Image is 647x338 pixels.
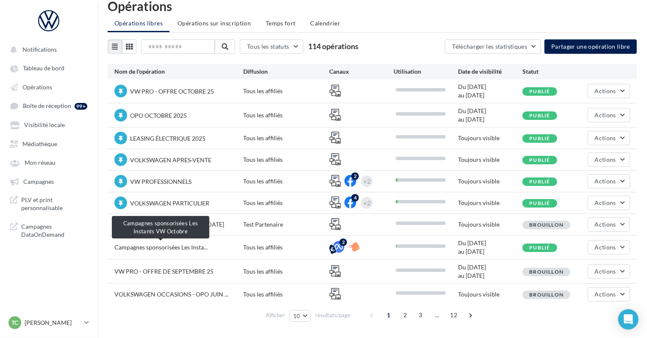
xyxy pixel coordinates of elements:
[75,103,87,110] div: 99+
[329,67,394,76] div: Canaux
[588,131,630,145] button: Actions
[529,135,550,141] span: Publié
[293,313,300,319] span: 10
[595,134,616,141] span: Actions
[363,197,371,209] div: +2
[398,308,412,322] span: 2
[130,88,214,95] span: VW PRO - OFFRE OCTOBRE 25
[588,152,630,167] button: Actions
[595,87,616,94] span: Actions
[112,216,209,238] div: Campagnes sponsorisées Les Instants VW Octobre
[529,222,564,228] span: Brouillon
[458,290,522,299] div: Toujours visible
[588,264,630,279] button: Actions
[243,243,329,252] div: Tous les affiliés
[339,238,347,246] div: 2
[544,39,637,54] button: Partager une opération libre
[458,107,522,124] div: Du [DATE] au [DATE]
[5,60,92,75] a: Tableau de bord
[458,67,522,76] div: Date de visibilité
[458,155,522,164] div: Toujours visible
[24,122,65,129] span: Visibilité locale
[351,194,359,202] div: 4
[243,67,329,76] div: Diffusion
[243,87,329,95] div: Tous les affiliés
[21,196,87,212] span: PLV et print personnalisable
[458,83,522,100] div: Du [DATE] au [DATE]
[5,219,92,242] a: Campagnes DataOnDemand
[130,112,187,119] span: OPO OCTOBRE 2025
[529,88,550,94] span: Publié
[114,244,208,251] span: Campagnes sponsorisées Les Insta...
[595,156,616,163] span: Actions
[266,19,296,27] span: Temps fort
[588,174,630,188] button: Actions
[529,200,550,206] span: Publié
[522,67,587,76] div: Statut
[458,134,522,142] div: Toujours visible
[315,311,350,319] span: résultats/page
[243,155,329,164] div: Tous les affiliés
[22,140,57,147] span: Médiathèque
[289,310,311,322] button: 10
[458,177,522,186] div: Toujours visible
[5,136,92,151] a: Médiathèque
[5,42,89,57] button: Notifications
[23,178,54,185] span: Campagnes
[243,290,329,299] div: Tous les affiliés
[529,112,550,119] span: Publié
[311,19,341,27] span: Calendrier
[452,43,527,50] span: Télécharger les statistiques
[595,244,616,251] span: Actions
[21,222,87,239] span: Campagnes DataOnDemand
[25,159,56,166] span: Mon réseau
[414,308,427,322] span: 3
[11,319,18,327] span: TC
[240,39,303,54] button: Tous les statuts
[618,309,639,330] div: Open Intercom Messenger
[588,240,630,255] button: Actions
[445,39,541,54] button: Télécharger les statistiques
[363,175,371,187] div: +2
[529,178,550,185] span: Publié
[5,117,92,132] a: Visibilité locale
[458,199,522,207] div: Toujours visible
[130,156,211,163] span: VOLKSWAGEN APRES-VENTE
[243,134,329,142] div: Tous les affiliés
[130,199,209,207] span: VOLKSWAGEN PARTICULIER
[588,287,630,302] button: Actions
[243,220,329,229] div: Test Partenaire
[7,315,91,331] a: TC [PERSON_NAME]
[22,46,57,53] span: Notifications
[130,178,192,185] span: VW PROFESSIONNELS
[114,268,214,275] span: VW PRO - OFFRE DE SEPTEMBRE 25
[529,269,564,275] span: Brouillon
[5,98,92,114] a: Boîte de réception 99+
[595,199,616,206] span: Actions
[178,19,251,27] span: Opérations sur inscription
[247,43,289,50] span: Tous les statuts
[588,84,630,98] button: Actions
[595,177,616,185] span: Actions
[243,111,329,119] div: Tous les affiliés
[430,308,444,322] span: ...
[351,172,359,180] div: 2
[447,308,461,322] span: 12
[382,308,395,322] span: 1
[588,108,630,122] button: Actions
[5,79,92,94] a: Opérations
[529,244,550,251] span: Publié
[243,199,329,207] div: Tous les affiliés
[308,42,358,51] span: 114 opérations
[458,220,522,229] div: Toujours visible
[394,67,458,76] div: Utilisation
[130,135,205,142] span: LEASING ÉLECTRIQUE 2025
[595,291,616,298] span: Actions
[22,83,52,91] span: Opérations
[458,239,522,256] div: Du [DATE] au [DATE]
[588,217,630,232] button: Actions
[23,103,71,110] span: Boîte de réception
[5,174,92,189] a: Campagnes
[266,311,285,319] span: Afficher
[114,67,243,76] div: Nom de l'opération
